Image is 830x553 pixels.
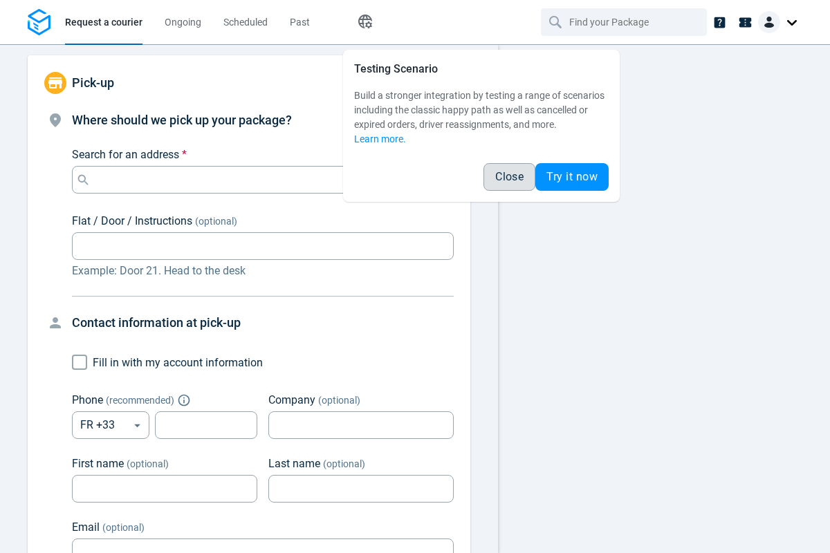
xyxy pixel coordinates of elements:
[495,171,524,182] span: Close
[290,17,310,28] span: Past
[72,411,149,439] div: FR +33
[28,9,50,36] img: Logo
[72,457,124,470] span: First name
[195,216,237,227] span: (optional)
[72,214,192,227] span: Flat / Door / Instructions
[354,90,605,130] span: Build a stronger integration by testing a range of scenarios including the classic happy path as ...
[165,17,201,28] span: Ongoing
[569,9,681,35] input: Find your Package
[72,521,100,534] span: Email
[72,313,454,332] h4: Contact information at pick-up
[102,522,145,533] span: (optional)
[72,113,292,127] span: Where should we pick up your package?
[268,457,320,470] span: Last name
[28,55,470,111] div: Pick-up
[180,396,188,404] button: Explain "Recommended"
[106,395,174,406] span: ( recommended )
[318,395,360,406] span: (optional)
[354,133,406,144] a: Learn more.
[72,148,179,161] span: Search for an address
[535,163,609,191] button: Try it now
[93,356,263,369] span: Fill in with my account information
[127,458,169,469] span: (optional)
[354,62,438,75] span: Testing Scenario
[758,11,780,33] img: Client
[72,75,114,90] span: Pick-up
[323,458,365,469] span: (optional)
[483,163,535,191] button: Close
[72,393,103,406] span: Phone
[546,171,598,182] span: Try it now
[65,17,142,28] span: Request a courier
[268,393,315,406] span: Company
[72,263,454,279] p: Example: Door 21. Head to the desk
[223,17,268,28] span: Scheduled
